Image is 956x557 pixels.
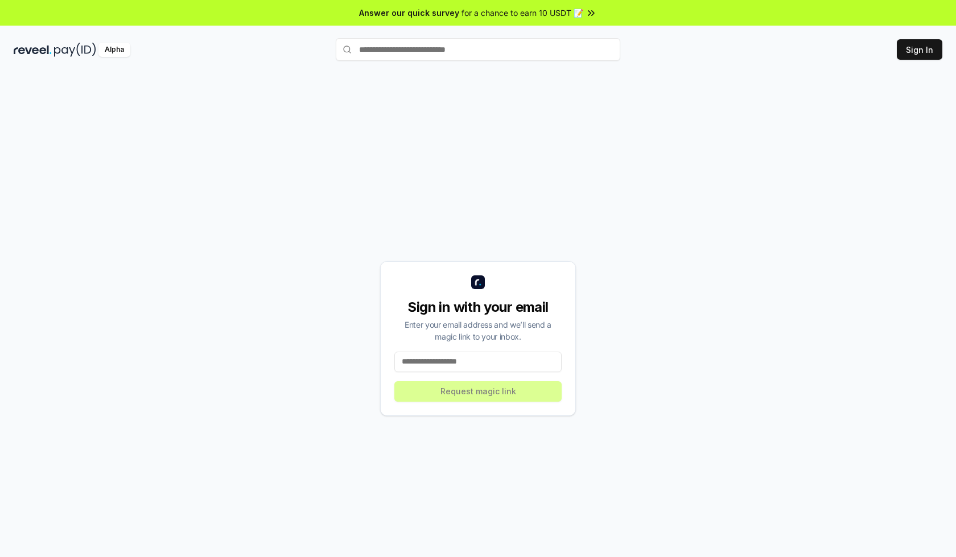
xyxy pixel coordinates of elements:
[54,43,96,57] img: pay_id
[394,298,562,316] div: Sign in with your email
[359,7,459,19] span: Answer our quick survey
[98,43,130,57] div: Alpha
[471,275,485,289] img: logo_small
[897,39,942,60] button: Sign In
[14,43,52,57] img: reveel_dark
[461,7,583,19] span: for a chance to earn 10 USDT 📝
[394,319,562,343] div: Enter your email address and we’ll send a magic link to your inbox.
